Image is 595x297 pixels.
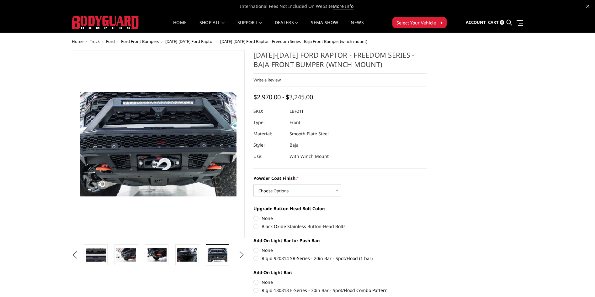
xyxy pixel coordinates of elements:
[253,151,285,162] dt: Use:
[488,14,504,31] a: Cart 0
[86,248,106,261] img: 2021-2025 Ford Raptor - Freedom Series - Baja Front Bumper (winch mount)
[208,248,227,261] img: 2021-2025 Ford Raptor - Freedom Series - Baja Front Bumper (winch mount)
[396,19,436,26] span: Select Your Vehicle
[90,39,100,44] a: Truck
[70,250,80,260] button: Previous
[290,117,300,128] dd: Front
[253,287,427,294] label: Rigid 130313 E-Series - 30in Bar - Spot/Flood Combo Pattern
[253,175,427,181] label: Powder Coat Finish:
[253,279,427,285] label: None
[488,19,499,25] span: Cart
[253,77,281,83] a: Write a Review
[253,50,427,74] h1: [DATE]-[DATE] Ford Raptor - Freedom Series - Baja Front Bumper (winch mount)
[253,139,285,151] dt: Style:
[199,20,225,33] a: shop all
[290,106,303,117] dd: LBF21I
[116,248,136,261] img: 2021-2025 Ford Raptor - Freedom Series - Baja Front Bumper (winch mount)
[253,205,427,212] label: Upgrade Button Head Bolt Color:
[275,20,299,33] a: Dealers
[253,255,427,262] label: Rigid 920314 SR-Series - 20in Bar - Spot/Flood (1 bar)
[72,39,83,44] a: Home
[466,19,486,25] span: Account
[392,17,447,28] button: Select Your Vehicle
[253,117,285,128] dt: Type:
[311,20,338,33] a: SEMA Show
[253,128,285,139] dt: Material:
[333,3,353,9] a: More Info
[106,39,115,44] a: Ford
[253,93,313,101] span: $2,970.00 - $3,245.00
[147,248,167,261] img: 2021-2025 Ford Raptor - Freedom Series - Baja Front Bumper (winch mount)
[351,20,364,33] a: News
[253,106,285,117] dt: SKU:
[290,128,329,139] dd: Smooth Plate Steel
[220,39,367,44] span: [DATE]-[DATE] Ford Raptor - Freedom Series - Baja Front Bumper (winch mount)
[237,20,262,33] a: Support
[253,223,427,230] label: Black Oxide Stainless Button-Head Bolts
[500,20,504,25] span: 0
[177,248,197,261] img: 2021-2025 Ford Raptor - Freedom Series - Baja Front Bumper (winch mount)
[466,14,486,31] a: Account
[173,20,187,33] a: Home
[290,139,299,151] dd: Baja
[72,50,245,238] a: 2021-2025 Ford Raptor - Freedom Series - Baja Front Bumper (winch mount)
[253,269,427,276] label: Add-On Light Bar:
[253,215,427,221] label: None
[121,39,159,44] a: Ford Front Bumpers
[237,250,246,260] button: Next
[290,151,329,162] dd: With Winch Mount
[165,39,214,44] a: [DATE]-[DATE] Ford Raptor
[253,247,427,253] label: None
[253,237,427,244] label: Add-On Light Bar for Push Bar:
[72,16,139,29] img: BODYGUARD BUMPERS
[440,19,443,26] span: ▾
